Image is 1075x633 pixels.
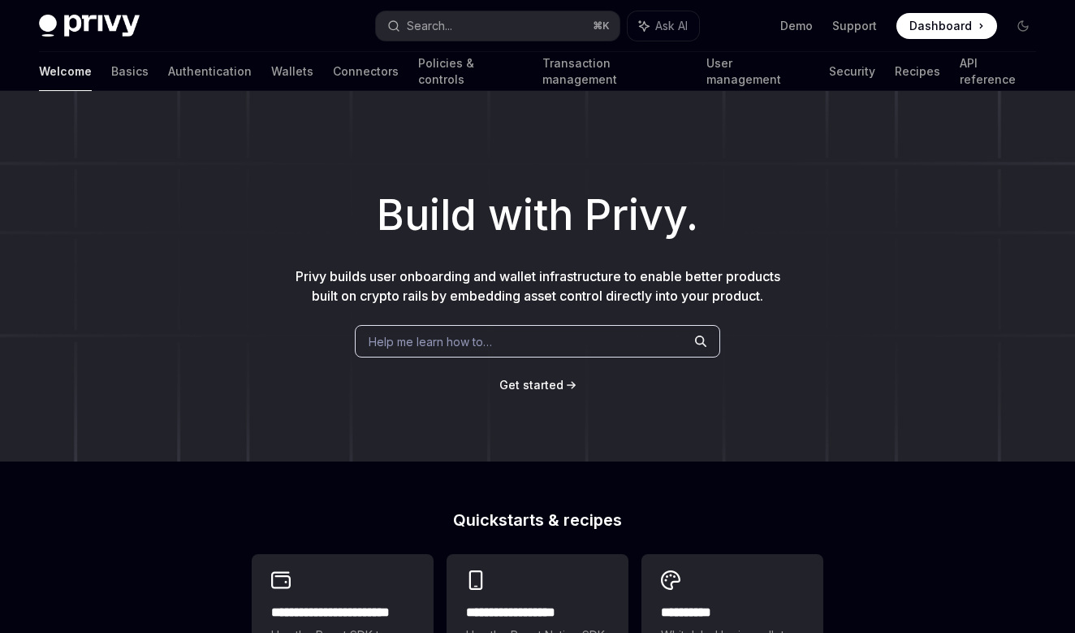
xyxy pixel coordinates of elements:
[271,52,313,91] a: Wallets
[499,378,563,392] span: Get started
[407,16,452,36] div: Search...
[26,184,1049,247] h1: Build with Privy.
[895,52,940,91] a: Recipes
[499,377,563,393] a: Get started
[418,52,523,91] a: Policies & controls
[593,20,610,33] span: ⌘ K
[706,52,809,91] a: User management
[1010,13,1036,39] button: Toggle dark mode
[39,52,92,91] a: Welcome
[960,52,1036,91] a: API reference
[655,18,688,34] span: Ask AI
[369,333,492,350] span: Help me learn how to…
[780,18,813,34] a: Demo
[296,268,780,304] span: Privy builds user onboarding and wallet infrastructure to enable better products built on crypto ...
[832,18,877,34] a: Support
[252,512,823,528] h2: Quickstarts & recipes
[896,13,997,39] a: Dashboard
[628,11,699,41] button: Ask AI
[333,52,399,91] a: Connectors
[829,52,875,91] a: Security
[111,52,149,91] a: Basics
[376,11,620,41] button: Search...⌘K
[909,18,972,34] span: Dashboard
[542,52,687,91] a: Transaction management
[39,15,140,37] img: dark logo
[168,52,252,91] a: Authentication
